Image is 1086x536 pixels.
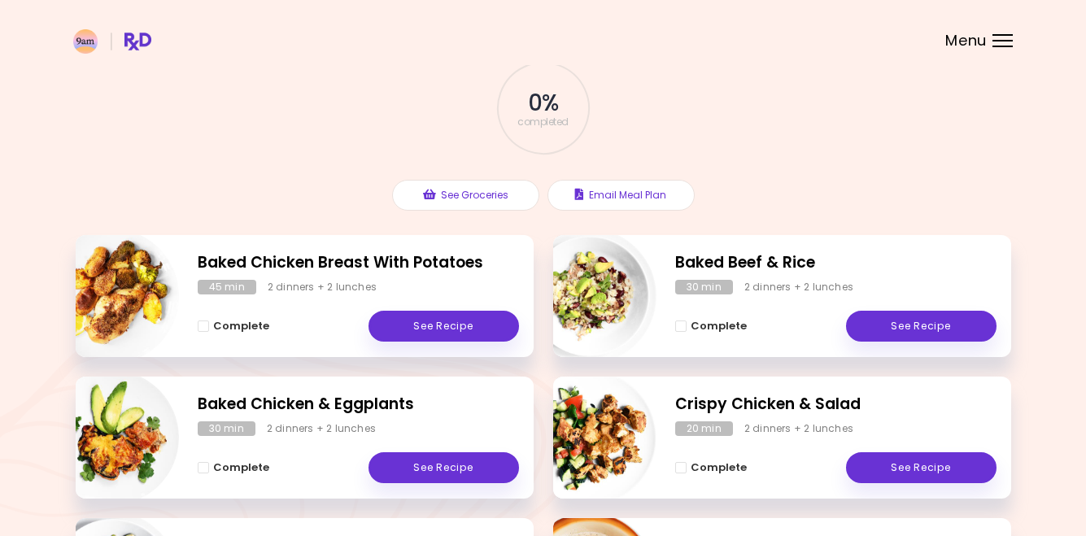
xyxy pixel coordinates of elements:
[198,421,255,436] div: 30 min
[267,421,376,436] div: 2 dinners + 2 lunches
[547,180,695,211] button: Email Meal Plan
[846,452,997,483] a: See Recipe - Crispy Chicken & Salad
[392,180,539,211] button: See Groceries
[846,311,997,342] a: See Recipe - Baked Beef & Rice
[198,280,256,294] div: 45 min
[675,316,747,336] button: Complete - Baked Beef & Rice
[675,458,747,477] button: Complete - Crispy Chicken & Salad
[268,280,377,294] div: 2 dinners + 2 lunches
[675,393,997,416] h2: Crispy Chicken & Salad
[691,320,747,333] span: Complete
[44,370,179,505] img: Info - Baked Chicken & Eggplants
[198,251,519,275] h2: Baked Chicken Breast With Potatoes
[744,421,853,436] div: 2 dinners + 2 lunches
[198,393,519,416] h2: Baked Chicken & Eggplants
[675,421,733,436] div: 20 min
[198,458,269,477] button: Complete - Baked Chicken & Eggplants
[521,370,656,505] img: Info - Crispy Chicken & Salad
[198,316,269,336] button: Complete - Baked Chicken Breast With Potatoes
[73,29,151,54] img: RxDiet
[517,117,569,127] span: completed
[528,89,558,117] span: 0 %
[675,280,733,294] div: 30 min
[369,311,519,342] a: See Recipe - Baked Chicken Breast With Potatoes
[369,452,519,483] a: See Recipe - Baked Chicken & Eggplants
[675,251,997,275] h2: Baked Beef & Rice
[213,320,269,333] span: Complete
[945,33,987,48] span: Menu
[521,229,656,364] img: Info - Baked Beef & Rice
[744,280,853,294] div: 2 dinners + 2 lunches
[213,461,269,474] span: Complete
[44,229,179,364] img: Info - Baked Chicken Breast With Potatoes
[691,461,747,474] span: Complete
